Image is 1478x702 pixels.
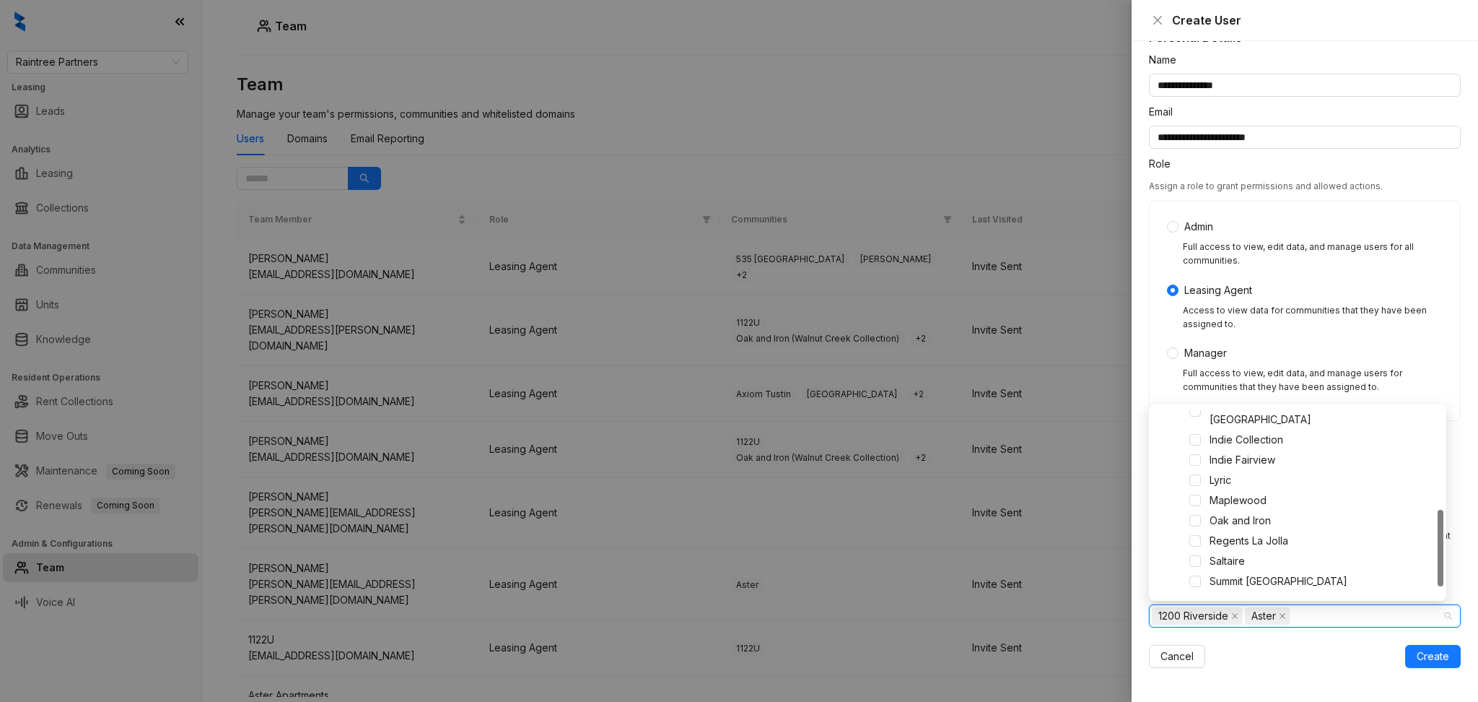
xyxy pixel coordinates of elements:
span: 1200 Riverside [1158,608,1228,624]
span: Manager [1179,345,1233,361]
input: Communities [1293,607,1295,625]
input: Email [1149,126,1461,149]
span: Hensley at Corona Pointe [1204,394,1443,428]
span: Indie Fairview [1210,454,1275,466]
div: Full access to view, edit data, and manage users for communities that they have been assigned to. [1183,367,1443,394]
span: close [1231,612,1238,620]
span: Aster [1245,607,1290,625]
span: close [1279,612,1286,620]
div: Create User [1172,12,1461,29]
span: Lyric [1210,474,1231,486]
span: Indie Collection [1210,433,1283,446]
input: Name [1149,74,1461,97]
span: Create [1417,649,1449,664]
button: Create [1405,645,1461,668]
span: Regents La Jolla [1204,532,1443,550]
span: Oak and Iron [1204,512,1443,529]
button: Cancel [1149,645,1205,668]
span: Indie Fairview [1204,451,1443,469]
span: Summit La Crescenta [1204,573,1443,590]
label: Role [1149,156,1180,172]
span: Saltaire [1204,552,1443,570]
div: Access to view data for communities that they have been assigned to. [1183,304,1443,331]
label: Name [1149,52,1186,68]
button: Close [1149,12,1166,29]
span: Saltaire [1210,555,1245,567]
span: 1200 Riverside [1152,607,1242,625]
span: Aster [1251,608,1276,624]
div: Full access to view, edit data, and manage users for all communities. [1183,240,1443,268]
label: Email [1149,104,1182,120]
span: Maplewood [1210,494,1267,506]
span: Assign a role to grant permissions and allowed actions. [1149,181,1383,191]
span: Admin [1179,219,1219,235]
span: Lyric [1204,472,1443,489]
span: Cancel [1160,649,1194,664]
span: Summit [GEOGRAPHIC_DATA] [1210,575,1347,587]
span: The Martin [1204,593,1443,610]
span: Oak and Iron [1210,514,1271,526]
span: close [1152,14,1163,26]
span: Maplewood [1204,492,1443,509]
span: Leasing Agent [1179,282,1258,298]
span: Regents La Jolla [1210,534,1288,547]
span: Indie Collection [1204,431,1443,448]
